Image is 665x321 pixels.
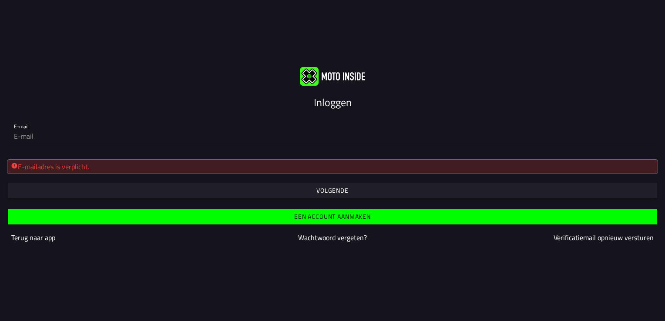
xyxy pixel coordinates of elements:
div: E-mailadres is verplicht. [11,161,654,172]
a: Verificatiemail opnieuw versturen [554,232,654,243]
ion-button: Een account aanmaken [8,209,657,224]
a: Terug naar app [11,232,55,243]
ion-text: Volgende [316,187,349,194]
input: E-mail [14,127,651,145]
ion-text: Inloggen [314,94,352,110]
ion-icon: alert [11,162,18,169]
a: Wachtwoord vergeten? [298,232,367,243]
